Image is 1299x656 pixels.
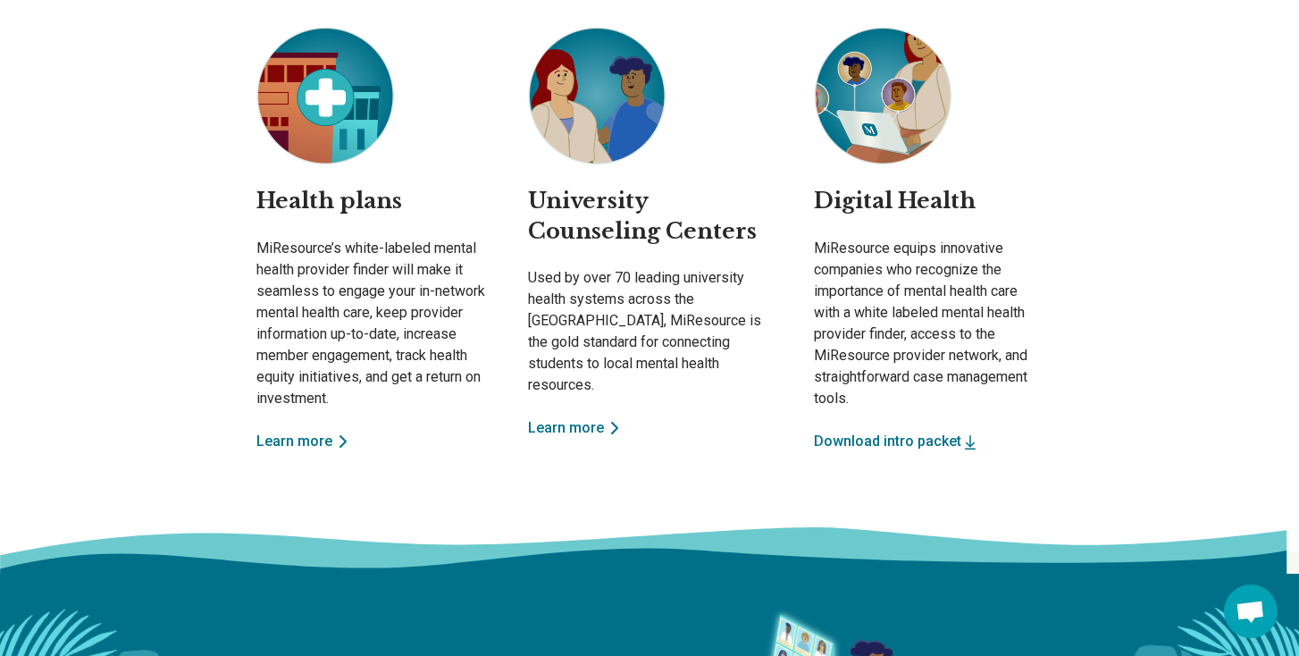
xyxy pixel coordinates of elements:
div: Open chat [1224,585,1278,638]
a: Learn more [528,417,771,439]
p: MiResource’s white-labeled mental health provider finder will make it seamless to engage your in-... [256,238,485,409]
p: MiResource equips innovative companies who recognize the importance of mental health care with a ... [814,238,1043,409]
h2: Health plans [256,186,485,216]
img: University Counseling Centers [528,27,666,164]
h2: University Counseling Centers [528,186,771,246]
h2: Digital Health [814,186,1043,216]
a: Learn more [256,431,485,452]
img: Digital Health [814,27,951,164]
img: Health plans [256,27,394,164]
button: Download intro packet [814,431,979,452]
p: Used by over 70 leading university health systems across the [GEOGRAPHIC_DATA], MiResource is the... [528,267,771,396]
